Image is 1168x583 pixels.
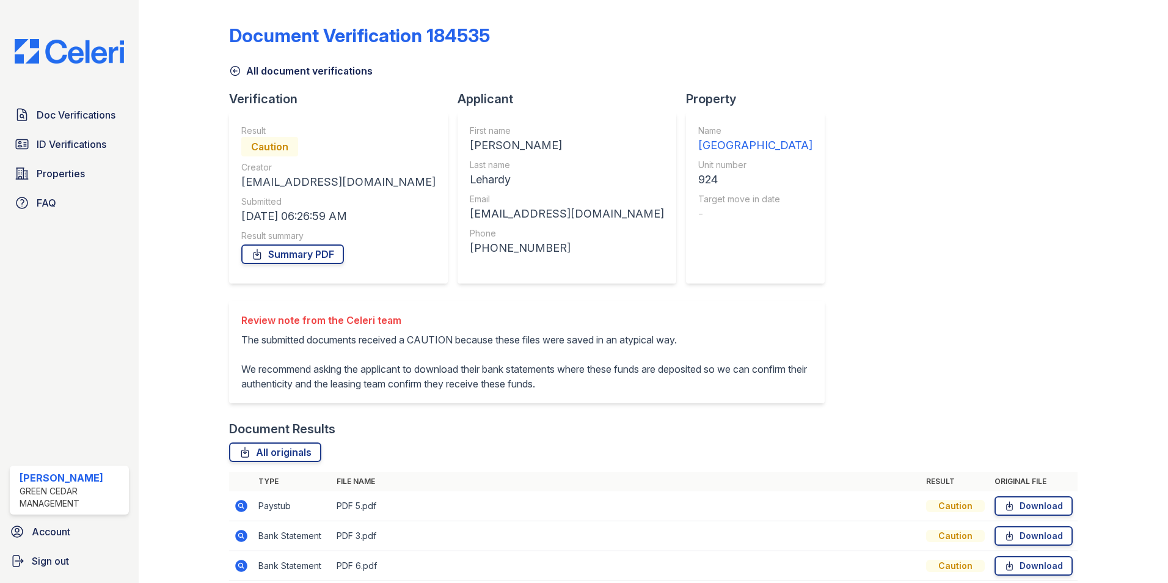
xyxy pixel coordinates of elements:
div: Target move in date [698,193,812,205]
td: Bank Statement [254,551,332,581]
div: Lehardy [470,171,664,188]
div: Phone [470,227,664,240]
div: [EMAIL_ADDRESS][DOMAIN_NAME] [470,205,664,222]
div: Document Verification 184535 [229,24,490,46]
div: 924 [698,171,812,188]
div: Submitted [241,196,436,208]
a: Name [GEOGRAPHIC_DATA] [698,125,812,154]
div: Unit number [698,159,812,171]
div: Email [470,193,664,205]
div: [GEOGRAPHIC_DATA] [698,137,812,154]
span: FAQ [37,196,56,210]
a: Download [995,496,1073,516]
div: [PHONE_NUMBER] [470,240,664,257]
span: Doc Verifications [37,108,115,122]
a: FAQ [10,191,129,215]
div: - [698,205,812,222]
div: Caution [241,137,298,156]
a: ID Verifications [10,132,129,156]
td: PDF 5.pdf [332,491,921,521]
th: File name [332,472,921,491]
div: First name [470,125,664,137]
div: Property [686,90,834,108]
div: Caution [926,560,985,572]
a: Summary PDF [241,244,344,264]
td: Bank Statement [254,521,332,551]
div: Result [241,125,436,137]
img: CE_Logo_Blue-a8612792a0a2168367f1c8372b55b34899dd931a85d93a1a3d3e32e68fde9ad4.png [5,39,134,64]
th: Result [921,472,990,491]
div: Caution [926,500,985,512]
div: [PERSON_NAME] [470,137,664,154]
a: Sign out [5,549,134,573]
a: Account [5,519,134,544]
th: Type [254,472,332,491]
span: Properties [37,166,85,181]
div: [EMAIL_ADDRESS][DOMAIN_NAME] [241,174,436,191]
a: Download [995,526,1073,546]
span: Account [32,524,70,539]
a: All document verifications [229,64,373,78]
div: [DATE] 06:26:59 AM [241,208,436,225]
div: Review note from the Celeri team [241,313,812,328]
div: [PERSON_NAME] [20,471,124,485]
div: Caution [926,530,985,542]
div: Verification [229,90,458,108]
div: Document Results [229,420,335,438]
a: All originals [229,442,321,462]
td: PDF 6.pdf [332,551,921,581]
div: Result summary [241,230,436,242]
span: Sign out [32,554,69,568]
div: Applicant [458,90,686,108]
div: Creator [241,161,436,174]
th: Original file [990,472,1078,491]
div: Green Cedar Management [20,485,124,510]
td: PDF 3.pdf [332,521,921,551]
a: Download [995,556,1073,576]
a: Properties [10,161,129,186]
a: Doc Verifications [10,103,129,127]
div: Name [698,125,812,137]
p: The submitted documents received a CAUTION because these files were saved in an atypical way. We ... [241,332,812,391]
span: ID Verifications [37,137,106,152]
td: Paystub [254,491,332,521]
div: Last name [470,159,664,171]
